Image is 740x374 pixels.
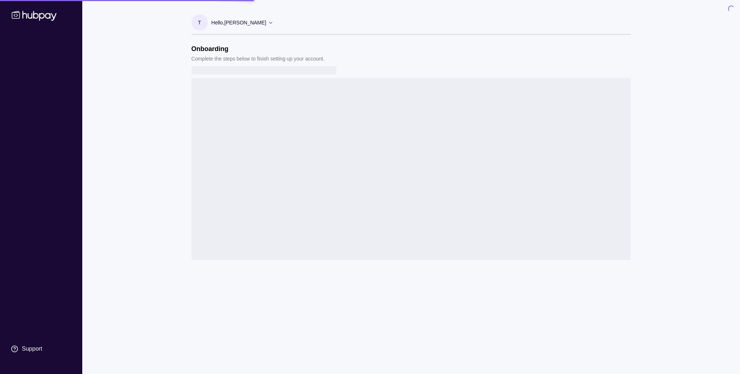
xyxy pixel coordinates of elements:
[198,19,201,27] p: T
[191,55,325,63] p: Complete the steps below to finish setting up your account.
[22,345,42,353] div: Support
[191,45,325,53] h1: Onboarding
[7,341,75,357] a: Support
[211,19,266,27] p: Hello, [PERSON_NAME]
